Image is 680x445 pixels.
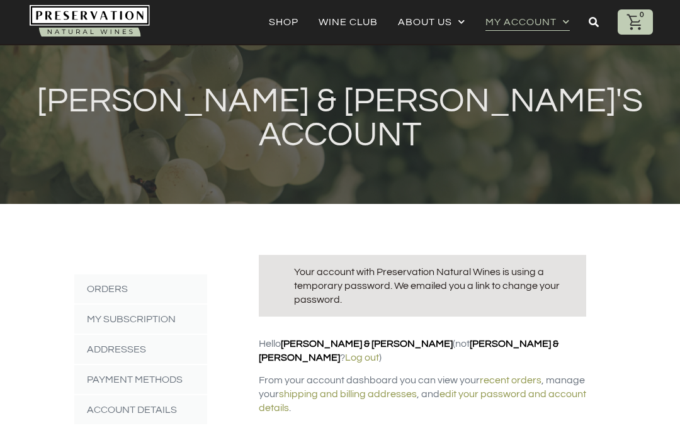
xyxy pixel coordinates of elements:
p: From your account dashboard you can view your , manage your , and . [259,373,586,415]
a: Log out [345,352,379,363]
strong: [PERSON_NAME] & [PERSON_NAME] [259,339,558,363]
a: My account [485,13,570,31]
a: Orders [74,274,207,303]
img: Natural-organic-biodynamic-wine [30,5,150,39]
p: Hello (not ? ) [259,337,586,364]
a: Shop [269,13,298,31]
a: shipping and billing addresses [279,389,417,399]
a: About Us [398,13,465,31]
a: Addresses [74,335,207,364]
a: Wine Club [319,13,378,31]
a: Payment methods [74,365,207,394]
nav: Menu [269,13,570,31]
h2: [PERSON_NAME] & [PERSON_NAME]'s Account [32,84,648,152]
a: recent orders [480,375,541,385]
a: Account Details [74,395,207,424]
strong: [PERSON_NAME] & [PERSON_NAME] [281,339,453,349]
div: 0 [637,9,648,21]
a: My Subscription [74,305,207,334]
div: Your account with Preservation Natural Wines is using a temporary password. We emailed you a link... [259,255,586,317]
